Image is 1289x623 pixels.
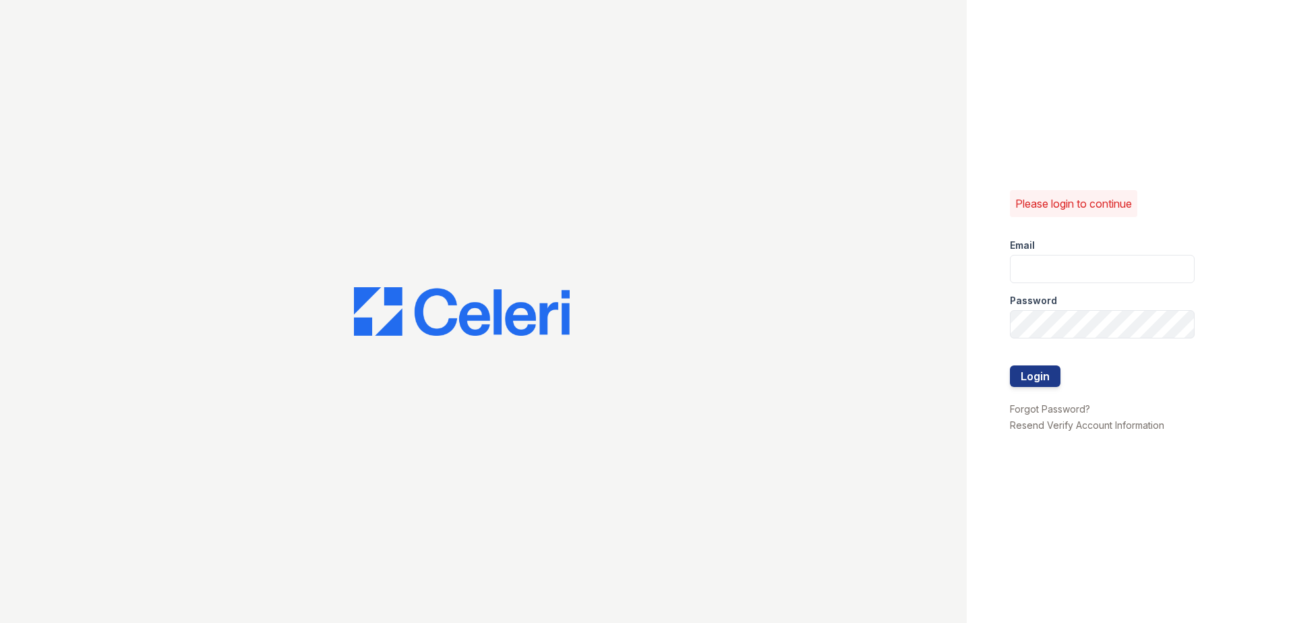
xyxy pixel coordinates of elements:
label: Email [1010,239,1035,252]
a: Forgot Password? [1010,403,1090,415]
p: Please login to continue [1015,196,1132,212]
a: Resend Verify Account Information [1010,419,1164,431]
label: Password [1010,294,1057,307]
img: CE_Logo_Blue-a8612792a0a2168367f1c8372b55b34899dd931a85d93a1a3d3e32e68fde9ad4.png [354,287,570,336]
button: Login [1010,365,1060,387]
